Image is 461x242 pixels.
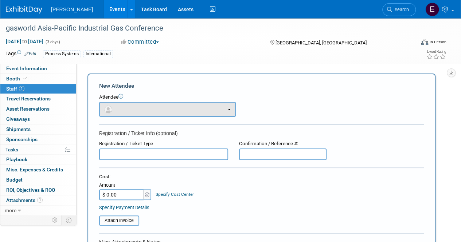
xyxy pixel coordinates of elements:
span: Giveaways [6,116,30,122]
img: Format-Inperson.png [421,39,428,45]
div: Attendee [99,94,424,101]
span: Attachments [6,197,43,203]
span: (3 days) [45,40,60,44]
a: Booth [0,74,76,84]
a: Misc. Expenses & Credits [0,165,76,175]
span: Budget [6,177,23,183]
span: Booth [6,76,28,82]
a: Giveaways [0,114,76,124]
img: Elizabeth Park [425,3,439,16]
div: Amount [99,182,152,189]
span: ROI, Objectives & ROO [6,187,55,193]
div: New Attendee [99,82,424,90]
span: to [21,39,28,44]
span: [DATE] [DATE] [5,38,44,45]
img: ExhibitDay [6,6,42,13]
p: CDY | [PERSON_NAME] [4,3,341,10]
body: Rich Text Area. Press ALT-0 for help. [4,3,341,10]
span: more [5,207,16,213]
span: 1 [37,197,43,203]
a: ROI, Objectives & ROO [0,185,76,195]
span: 1 [19,86,24,91]
a: Shipments [0,124,76,134]
a: Specify Payment Details [99,205,149,210]
span: Event Information [6,66,47,71]
span: Misc. Expenses & Credits [6,167,63,172]
div: gasworld Asia-Pacific Industrial Gas Conference [3,22,409,35]
body: Rich Text Area. Press ALT-0 for help. [4,3,314,10]
a: Staff1 [0,84,76,94]
td: Personalize Event Tab Strip [49,215,62,225]
div: Process Systems [43,50,81,58]
a: Edit [24,51,36,56]
span: Search [392,7,409,12]
a: Budget [0,175,76,185]
span: Sponsorships [6,136,38,142]
span: Tasks [5,147,18,152]
span: Asset Reservations [6,106,50,112]
td: Tags [5,50,36,58]
span: [PERSON_NAME] [51,7,93,12]
div: Cost: [99,174,424,180]
div: International [83,50,113,58]
span: [GEOGRAPHIC_DATA], [GEOGRAPHIC_DATA] [275,40,366,45]
a: Sponsorships [0,135,76,144]
i: Booth reservation complete [23,76,27,80]
div: Confirmation / Reference #: [239,140,327,147]
a: more [0,206,76,215]
a: Event Information [0,64,76,74]
div: Registration / Ticket Info (optional) [99,130,424,137]
a: Travel Reservations [0,94,76,104]
span: Travel Reservations [6,96,51,102]
div: Event Rating [426,50,446,53]
span: Shipments [6,126,31,132]
div: Registration / Ticket Type [99,140,228,147]
td: Toggle Event Tabs [62,215,77,225]
div: In-Person [429,39,446,45]
div: Event Format [382,38,446,49]
a: Search [382,3,416,16]
a: Specify Cost Center [156,192,194,197]
a: Asset Reservations [0,104,76,114]
span: Playbook [6,156,27,162]
span: Staff [6,86,24,92]
a: Attachments1 [0,195,76,205]
a: Playbook [0,155,76,164]
button: Committed [118,38,162,46]
a: Tasks [0,145,76,155]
